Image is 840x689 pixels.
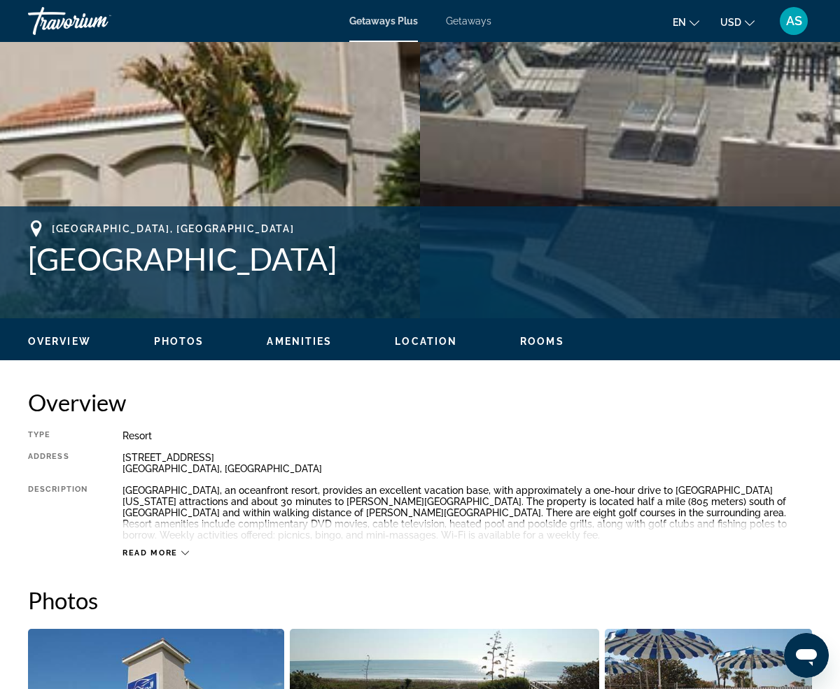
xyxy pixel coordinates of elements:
[776,6,812,36] button: User Menu
[28,241,812,277] h1: [GEOGRAPHIC_DATA]
[520,335,564,348] button: Rooms
[28,452,87,474] div: Address
[267,335,332,348] button: Amenities
[28,3,168,39] a: Travorium
[28,586,812,614] h2: Photos
[122,430,812,441] div: Resort
[395,335,457,348] button: Location
[720,12,755,32] button: Change currency
[720,17,741,28] span: USD
[28,336,91,347] span: Overview
[28,485,87,541] div: Description
[520,336,564,347] span: Rooms
[122,485,812,541] div: [GEOGRAPHIC_DATA], an oceanfront resort, provides an excellent vacation base, with approximately ...
[673,17,686,28] span: en
[28,430,87,441] div: Type
[52,223,294,234] span: [GEOGRAPHIC_DATA], [GEOGRAPHIC_DATA]
[349,15,418,27] a: Getaways Plus
[122,452,812,474] div: [STREET_ADDRESS] [GEOGRAPHIC_DATA], [GEOGRAPHIC_DATA]
[154,335,204,348] button: Photos
[267,336,332,347] span: Amenities
[28,388,812,416] h2: Overview
[122,548,189,558] button: Read more
[786,14,802,28] span: AS
[784,633,829,678] iframe: Кнопка запуска окна обмена сообщениями
[673,12,699,32] button: Change language
[395,336,457,347] span: Location
[122,548,178,557] span: Read more
[28,335,91,348] button: Overview
[446,15,491,27] a: Getaways
[154,336,204,347] span: Photos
